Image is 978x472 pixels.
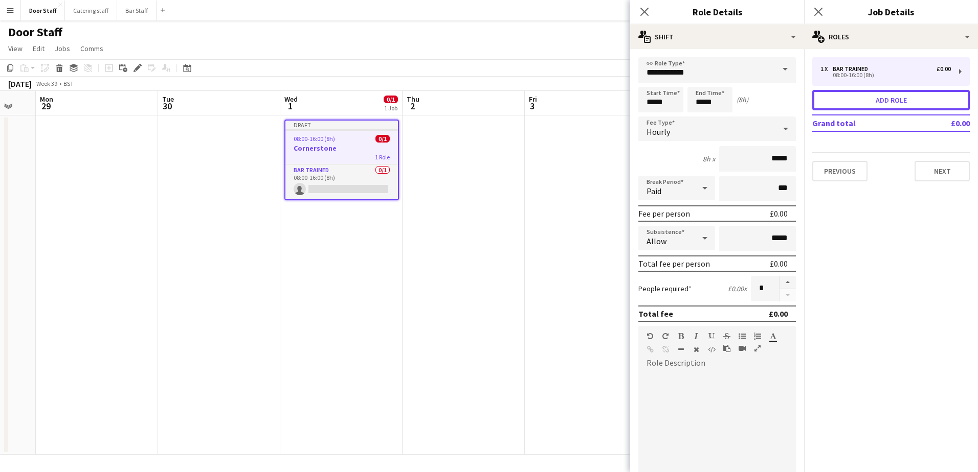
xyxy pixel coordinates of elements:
div: (8h) [737,95,748,104]
td: Grand total [812,115,921,131]
span: Wed [284,95,298,104]
span: View [8,44,23,53]
span: Comms [80,44,103,53]
a: Comms [76,42,107,55]
app-card-role: Bar trained0/108:00-16:00 (8h) [285,164,398,199]
span: Paid [647,186,661,196]
div: Bar trained [833,65,872,73]
span: Mon [40,95,53,104]
span: Thu [407,95,419,104]
a: View [4,42,27,55]
div: 8h x [703,154,715,163]
span: Jobs [55,44,70,53]
div: Roles [804,25,978,49]
span: 1 [283,100,298,112]
button: Horizontal Line [677,345,684,353]
button: Insert video [739,344,746,352]
button: Bold [677,332,684,340]
button: HTML Code [708,345,715,353]
div: £0.00 x [728,284,747,293]
span: 30 [161,100,174,112]
a: Edit [29,42,49,55]
div: Shift [630,25,804,49]
div: £0.00 [770,208,788,219]
div: [DATE] [8,79,32,89]
button: Paste as plain text [723,344,730,352]
h3: Role Details [630,5,804,18]
h3: Job Details [804,5,978,18]
td: £0.00 [921,115,970,131]
button: Next [915,161,970,181]
button: Unordered List [739,332,746,340]
app-job-card: Draft08:00-16:00 (8h)0/1Cornerstone1 RoleBar trained0/108:00-16:00 (8h) [284,120,399,200]
span: 2 [405,100,419,112]
span: 0/1 [384,96,398,103]
span: 1 Role [375,153,390,161]
button: Redo [662,332,669,340]
div: £0.00 [769,309,788,319]
div: Draft [285,121,398,129]
span: 08:00-16:00 (8h) [294,135,335,143]
h1: Door Staff [8,25,62,40]
label: People required [638,284,692,293]
div: 08:00-16:00 (8h) [820,73,951,78]
div: £0.00 [937,65,951,73]
button: Italic [693,332,700,340]
span: Week 39 [34,80,59,87]
button: Undo [647,332,654,340]
button: Clear Formatting [693,345,700,353]
span: Edit [33,44,45,53]
span: Allow [647,236,666,246]
span: Tue [162,95,174,104]
span: 3 [527,100,537,112]
button: Underline [708,332,715,340]
span: Fri [529,95,537,104]
div: 1 Job [384,104,397,112]
a: Jobs [51,42,74,55]
div: Total fee [638,309,673,319]
span: Hourly [647,127,670,137]
div: 1 x [820,65,833,73]
h3: Cornerstone [285,144,398,153]
button: Fullscreen [754,344,761,352]
button: Catering staff [65,1,117,20]
div: £0.00 [770,258,788,269]
button: Ordered List [754,332,761,340]
button: Add role [812,90,970,110]
span: 29 [38,100,53,112]
div: Total fee per person [638,258,710,269]
div: BST [63,80,74,87]
button: Door Staff [21,1,65,20]
button: Text Color [769,332,776,340]
button: Bar Staff [117,1,157,20]
button: Previous [812,161,868,181]
button: Increase [780,276,796,289]
span: 0/1 [375,135,390,143]
div: Fee per person [638,208,690,219]
button: Strikethrough [723,332,730,340]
